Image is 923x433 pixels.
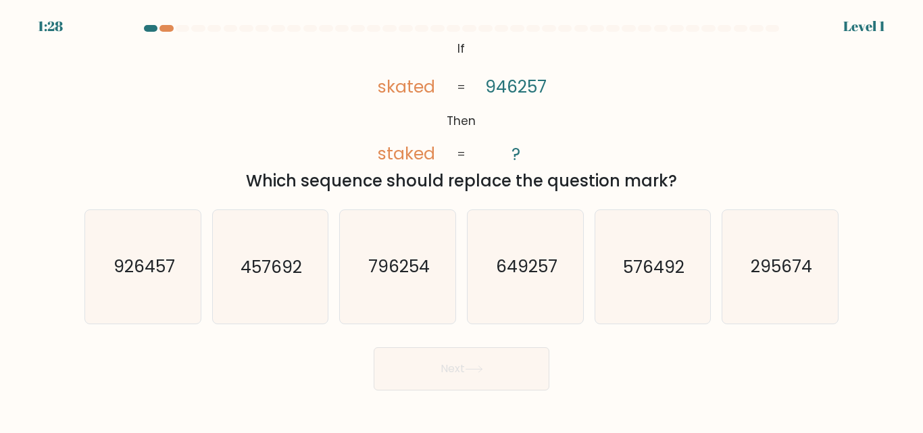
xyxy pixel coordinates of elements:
[457,79,466,95] tspan: =
[93,169,830,193] div: Which sequence should replace the question mark?
[457,147,466,163] tspan: =
[241,255,302,279] text: 457692
[623,255,684,279] text: 576492
[447,113,476,130] tspan: Then
[495,255,557,279] text: 649257
[843,16,885,36] div: Level 1
[378,143,435,166] tspan: staked
[512,143,521,166] tspan: ?
[751,255,812,279] text: 295674
[113,255,174,279] text: 926457
[38,16,63,36] div: 1:28
[356,37,567,167] svg: @import url('[URL][DOMAIN_NAME]);
[486,75,547,99] tspan: 946257
[378,75,435,99] tspan: skated
[368,255,430,279] text: 796254
[374,347,549,390] button: Next
[458,41,466,57] tspan: If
